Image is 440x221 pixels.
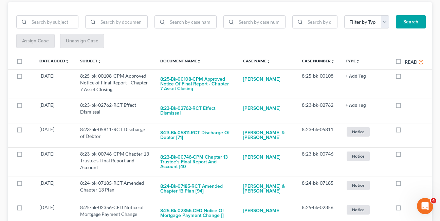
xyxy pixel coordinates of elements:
[75,69,155,99] td: 8:25-bk-00108-CPM Approved Notice of Final Report - Chapter 7 Asset Closing
[296,99,340,123] td: 8:23-bk-02762
[98,16,147,28] input: Search by document name
[243,180,291,198] a: [PERSON_NAME] & [PERSON_NAME]
[346,73,384,79] a: + Add Tag
[65,59,69,63] i: unfold_more
[34,177,75,201] td: [DATE]
[356,59,360,63] i: unfold_more
[75,123,155,147] td: 8:23-bk-05811-RCT Discharge of Debtor
[243,73,280,86] a: [PERSON_NAME]
[346,103,366,108] button: + Add Tag
[39,58,69,63] a: Date Addedunfold_more
[346,150,384,162] a: Notice
[197,59,201,63] i: unfold_more
[160,58,201,63] a: Document Nameunfold_more
[296,69,340,99] td: 8:25-bk-00108
[243,126,291,144] a: [PERSON_NAME] & [PERSON_NAME]
[160,150,232,174] button: 8:23-bk-00746-CPM Chapter 13 Trustee's Final Report and Account [40]
[75,147,155,177] td: 8:23-bk-00746-CPM Chapter 13 Trustee's Final Report and Account
[296,177,340,201] td: 8:24-bk-07185
[75,177,155,201] td: 8:24-bk-07185-RCT Amended Chapter 13 Plan
[347,205,370,214] span: Notice
[160,102,232,120] button: 8:23-bk-02762-RCT Effect Dismissal
[346,102,384,108] a: + Add Tag
[243,150,280,164] a: [PERSON_NAME]
[346,204,384,215] a: Notice
[417,198,433,214] iframe: Intercom live chat
[236,16,285,28] input: Search by case number
[396,15,426,29] button: Search
[34,69,75,99] td: [DATE]
[167,16,216,28] input: Search by case name
[160,73,232,96] button: 8:25-bk-00108-CPM Approved Notice of Final Report - Chapter 7 Asset Closing
[75,99,155,123] td: 8:23-bk-02762-RCT Effect Dismissal
[346,126,384,137] a: Notice
[243,58,271,63] a: Case Nameunfold_more
[34,147,75,177] td: [DATE]
[305,16,337,28] input: Search by date
[296,123,340,147] td: 8:23-bk-05811
[80,58,102,63] a: Subjectunfold_more
[346,180,384,191] a: Notice
[160,180,232,198] button: 8:24-bk-07185-RCT Amended Chapter 13 Plan [94]
[346,74,366,79] button: + Add Tag
[347,152,370,161] span: Notice
[296,147,340,177] td: 8:23-bk-00746
[347,181,370,190] span: Notice
[34,99,75,123] td: [DATE]
[29,16,78,28] input: Search by subject
[267,59,271,63] i: unfold_more
[243,102,280,115] a: [PERSON_NAME]
[331,59,335,63] i: unfold_more
[160,126,232,144] button: 8:23-bk-05811-RCT Discharge of Debtor [71]
[405,58,417,65] label: Read
[97,59,102,63] i: unfold_more
[347,127,370,136] span: Notice
[431,198,436,203] span: 4
[34,123,75,147] td: [DATE]
[243,204,280,218] a: [PERSON_NAME]
[302,58,335,63] a: Case Numberunfold_more
[346,58,360,63] a: Typeunfold_more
